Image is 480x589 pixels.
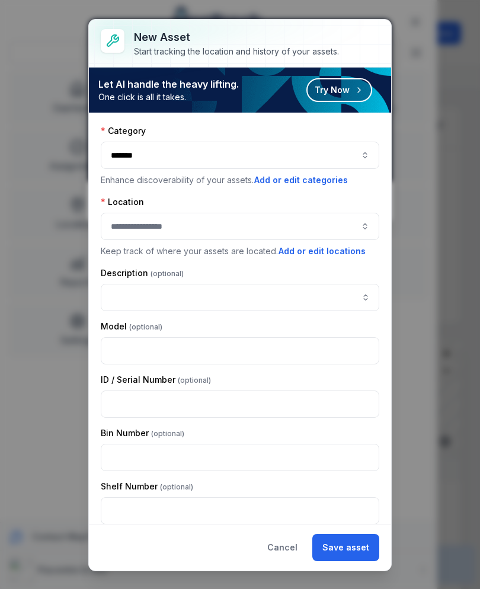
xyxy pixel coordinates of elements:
button: Add or edit categories [254,174,348,187]
strong: Let AI handle the heavy lifting. [98,77,239,91]
button: Try Now [306,78,372,102]
p: Enhance discoverability of your assets. [101,174,379,187]
button: Cancel [257,534,308,561]
span: One click is all it takes. [98,91,239,103]
div: Start tracking the location and history of your assets. [134,46,339,57]
label: Bin Number [101,427,184,439]
h3: New asset [134,29,339,46]
label: ID / Serial Number [101,374,211,386]
label: Location [101,196,144,208]
label: Category [101,125,146,137]
button: Save asset [312,534,379,561]
label: Description [101,267,184,279]
label: Shelf Number [101,481,193,492]
p: Keep track of where your assets are located. [101,245,379,258]
label: Model [101,321,162,332]
button: Add or edit locations [278,245,366,258]
input: asset-add:description-label [101,284,379,311]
